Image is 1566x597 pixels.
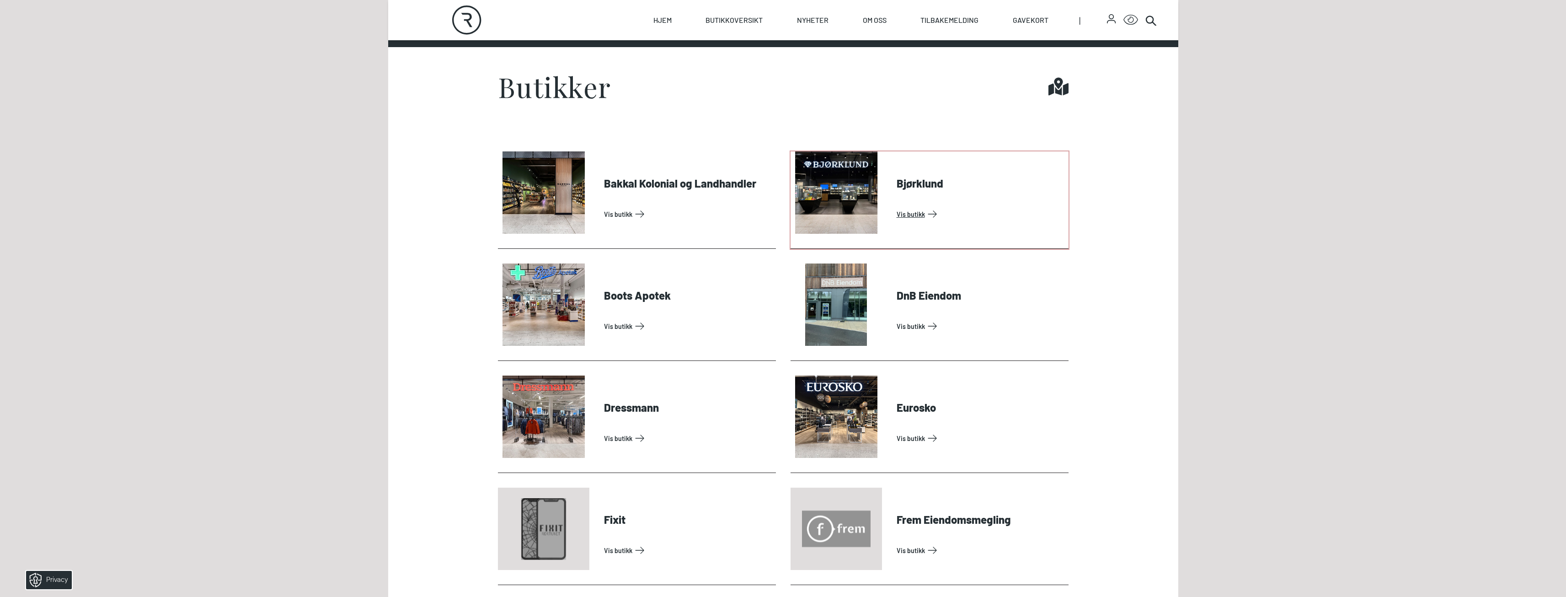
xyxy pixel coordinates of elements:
[1123,13,1138,27] button: Open Accessibility Menu
[498,73,611,100] h1: Butikker
[604,207,772,221] a: Vis Butikk: Bakkal Kolonial og Landhandler
[604,431,772,446] a: Vis Butikk: Dressmann
[604,543,772,558] a: Vis Butikk: Fixit
[897,319,1065,333] a: Vis Butikk: DnB Eiendom
[897,543,1065,558] a: Vis Butikk: Frem Eiendomsmegling
[897,207,1065,221] a: Vis Butikk: Bjørklund
[897,431,1065,446] a: Vis Butikk: Eurosko
[604,319,772,333] a: Vis Butikk: Boots Apotek
[9,568,84,592] iframe: Manage Preferences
